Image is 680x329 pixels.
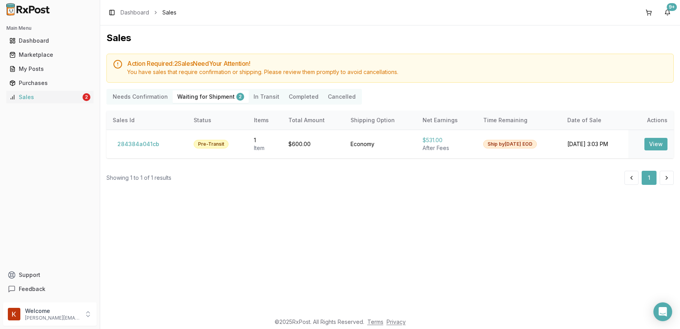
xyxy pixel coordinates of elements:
[483,140,537,148] div: Ship by [DATE] EOD
[3,268,97,282] button: Support
[8,308,20,320] img: User avatar
[254,136,276,144] div: 1
[3,77,97,89] button: Purchases
[282,111,344,130] th: Total Amount
[162,9,176,16] span: Sales
[6,76,94,90] a: Purchases
[9,51,90,59] div: Marketplace
[127,60,667,67] h5: Action Required: 2 Sale s Need Your Attention!
[127,68,667,76] div: You have sales that require confirmation or shipping. Please review them promptly to avoid cancel...
[194,140,228,148] div: Pre-Transit
[25,307,79,315] p: Welcome
[3,49,97,61] button: Marketplace
[248,111,282,130] th: Items
[367,318,383,325] a: Terms
[423,136,471,144] div: $531.00
[423,144,471,152] div: After Fees
[187,111,248,130] th: Status
[3,63,97,75] button: My Posts
[6,90,94,104] a: Sales2
[288,140,338,148] div: $600.00
[3,91,97,103] button: Sales2
[667,3,677,11] div: 9+
[567,140,622,148] div: [DATE] 3:03 PM
[284,90,323,103] button: Completed
[121,9,149,16] a: Dashboard
[25,315,79,321] p: [PERSON_NAME][EMAIL_ADDRESS][DOMAIN_NAME]
[661,6,674,19] button: 9+
[9,37,90,45] div: Dashboard
[351,140,410,148] div: Economy
[387,318,406,325] a: Privacy
[6,34,94,48] a: Dashboard
[6,48,94,62] a: Marketplace
[3,282,97,296] button: Feedback
[561,111,629,130] th: Date of Sale
[416,111,477,130] th: Net Earnings
[254,144,276,152] div: Item
[236,93,244,101] div: 2
[249,90,284,103] button: In Transit
[344,111,416,130] th: Shipping Option
[323,90,360,103] button: Cancelled
[106,32,674,44] h1: Sales
[106,111,187,130] th: Sales Id
[83,93,90,101] div: 2
[121,9,176,16] nav: breadcrumb
[477,111,561,130] th: Time Remaining
[653,302,672,321] div: Open Intercom Messenger
[106,174,171,182] div: Showing 1 to 1 of 1 results
[644,138,667,150] button: View
[642,171,657,185] button: 1
[3,3,53,16] img: RxPost Logo
[19,285,45,293] span: Feedback
[173,90,249,103] button: Waiting for Shipment
[9,79,90,87] div: Purchases
[113,138,164,150] button: 284384a041cb
[6,62,94,76] a: My Posts
[9,93,81,101] div: Sales
[108,90,173,103] button: Needs Confirmation
[9,65,90,73] div: My Posts
[628,111,674,130] th: Actions
[6,25,94,31] h2: Main Menu
[3,34,97,47] button: Dashboard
